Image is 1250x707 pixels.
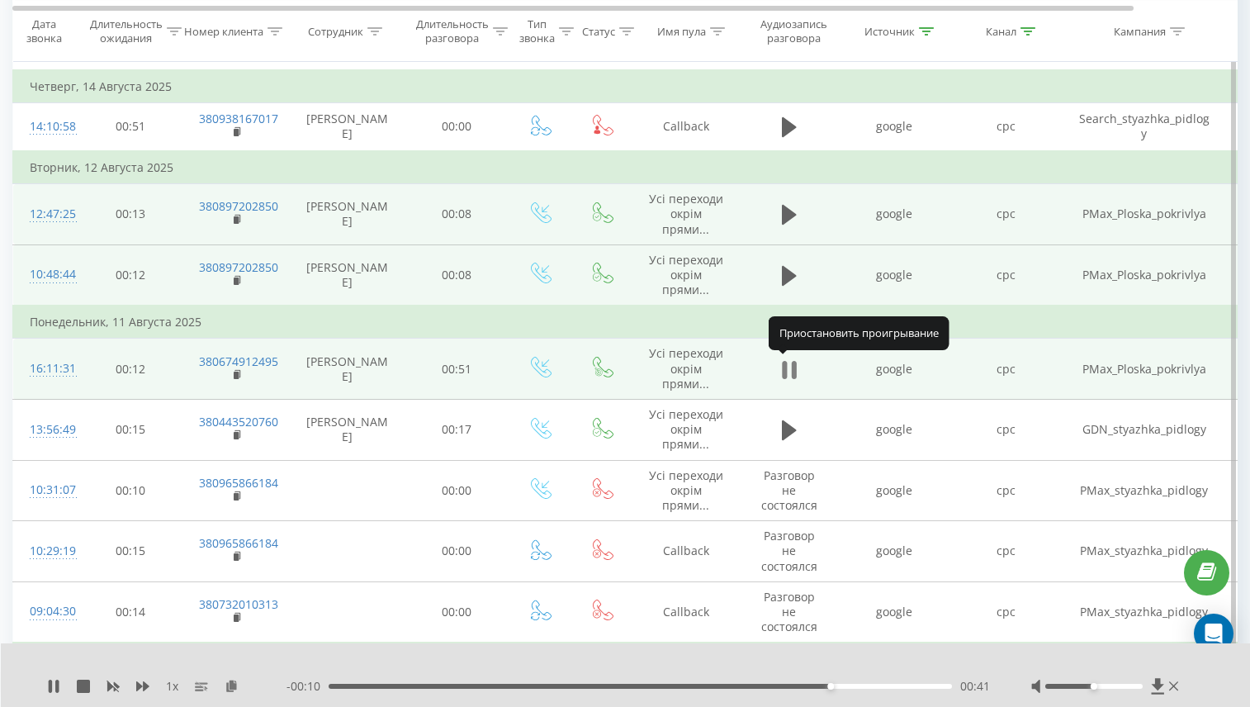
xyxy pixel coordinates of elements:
td: PMax_styazhka_pidlogy [1062,581,1227,643]
div: 12:47:25 [30,198,63,230]
td: 00:00 [405,581,509,643]
span: Разговор не состоялся [761,467,817,513]
td: google [839,339,950,400]
div: 16:11:31 [30,353,63,385]
td: 00:08 [405,244,509,306]
td: 00:13 [79,184,182,245]
div: Кампания [1114,24,1166,38]
td: cpc [950,581,1062,643]
div: Номер клиента [184,24,263,38]
div: 09:04:30 [30,595,63,628]
td: 00:15 [79,400,182,461]
td: 00:12 [79,339,182,400]
td: cpc [950,102,1062,151]
span: Усі переходи окрім прями... [649,406,723,452]
div: Источник [864,24,915,38]
td: google [839,581,950,643]
td: google [839,244,950,306]
td: PMax_Ploska_pokrivlya [1062,339,1227,400]
span: - 00:10 [286,678,329,695]
td: Callback [632,102,740,151]
td: PMax_styazhka_pidlogy [1062,460,1227,521]
span: Усі переходи окрім прями... [649,191,723,236]
span: 00:41 [960,678,990,695]
div: Дата звонка [13,17,74,45]
td: google [839,460,950,521]
div: 10:29:19 [30,535,63,567]
td: PMax_Ploska_pokrivlya [1062,244,1227,306]
td: google [839,521,950,582]
span: Усі переходи окрім прями... [649,467,723,513]
td: 00:17 [405,400,509,461]
a: 380732010313 [199,596,278,612]
div: Accessibility label [827,683,834,690]
div: Аудиозапись разговора [754,17,834,45]
td: GDN_styazhka_pidlogy [1062,400,1227,461]
td: google [839,400,950,461]
td: [PERSON_NAME] [290,102,405,151]
a: 380965866184 [199,535,278,551]
td: 00:51 [405,339,509,400]
div: 14:10:58 [30,111,63,143]
td: cpc [950,400,1062,461]
td: Callback [632,581,740,643]
td: cpc [950,521,1062,582]
td: PMax_styazhka_pidlogy [1062,521,1227,582]
div: Статус [582,24,615,38]
td: 00:10 [79,460,182,521]
span: Разговор не состоялся [761,528,817,573]
td: 00:14 [79,581,182,643]
a: 380965866184 [199,475,278,491]
div: Тип звонка [519,17,555,45]
td: 00:15 [79,521,182,582]
div: 10:48:44 [30,259,63,291]
td: Callback [632,521,740,582]
a: 380938167017 [199,111,278,126]
td: Search_styazhka_pidlogy [1062,102,1227,151]
div: Сотрудник [308,24,363,38]
td: [PERSON_NAME] [290,184,405,245]
a: 380897202850 [199,259,278,275]
td: 00:00 [405,521,509,582]
span: Усі переходи окрім прями... [649,345,723,391]
div: Accessibility label [1091,683,1097,690]
div: Open Intercom Messenger [1194,614,1233,653]
div: Приостановить проигрывание [769,316,949,349]
div: 13:56:49 [30,414,63,446]
td: PMax_Ploska_pokrivlya [1062,184,1227,245]
span: Разговор не состоялся [761,589,817,634]
td: google [839,102,950,151]
td: cpc [950,460,1062,521]
td: [PERSON_NAME] [290,244,405,306]
td: 00:00 [405,102,509,151]
td: [PERSON_NAME] [290,339,405,400]
td: 00:00 [405,460,509,521]
div: Длительность разговора [416,17,489,45]
td: 00:51 [79,102,182,151]
a: 380674912495 [199,353,278,369]
td: 00:12 [79,244,182,306]
a: 380897202850 [199,198,278,214]
div: Канал [986,24,1016,38]
span: 1 x [166,678,178,695]
td: [PERSON_NAME] [290,400,405,461]
td: cpc [950,184,1062,245]
a: 380443520760 [199,414,278,429]
td: cpc [950,244,1062,306]
td: cpc [950,339,1062,400]
td: google [839,184,950,245]
span: Усі переходи окрім прями... [649,252,723,297]
div: 10:31:07 [30,474,63,506]
div: Длительность ожидания [90,17,163,45]
div: Имя пула [657,24,706,38]
td: 00:08 [405,184,509,245]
